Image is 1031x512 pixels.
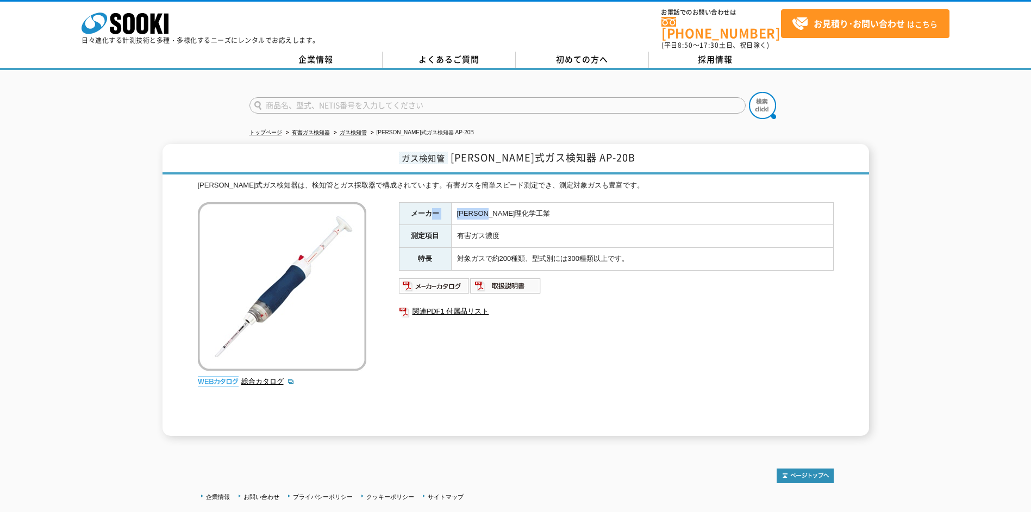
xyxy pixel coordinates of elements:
[428,494,464,500] a: サイトマップ
[293,494,353,500] a: プライバシーポリシー
[678,40,693,50] span: 8:50
[249,129,282,135] a: トップページ
[292,129,330,135] a: 有害ガス検知器
[814,17,905,30] strong: お見積り･お問い合わせ
[749,92,776,119] img: btn_search.png
[451,225,833,248] td: 有害ガス濃度
[451,248,833,271] td: 対象ガスで約200種類、型式別には300種類以上です。
[777,469,834,483] img: トップページへ
[243,494,279,500] a: お問い合わせ
[470,277,541,295] img: 取扱説明書
[82,37,320,43] p: 日々進化する計測技術と多種・多様化するニーズにレンタルでお応えします。
[340,129,367,135] a: ガス検知管
[249,52,383,68] a: 企業情報
[399,284,470,292] a: メーカーカタログ
[198,180,834,191] div: [PERSON_NAME]式ガス検知器は、検知管とガス採取器で構成されています。有害ガスを簡単スピード測定でき、測定対象ガスも豊富です。
[556,53,608,65] span: 初めての方へ
[699,40,719,50] span: 17:30
[516,52,649,68] a: 初めての方へ
[792,16,938,32] span: はこちら
[399,277,470,295] img: メーカーカタログ
[241,377,295,385] a: 総合カタログ
[399,304,834,319] a: 関連PDF1 付属品リスト
[661,17,781,39] a: [PHONE_NUMBER]
[198,202,366,371] img: 北川式ガス検知器 AP-20B
[383,52,516,68] a: よくあるご質問
[366,494,414,500] a: クッキーポリシー
[249,97,746,114] input: 商品名、型式、NETIS番号を入力してください
[399,152,448,164] span: ガス検知管
[399,248,451,271] th: 特長
[781,9,949,38] a: お見積り･お問い合わせはこちら
[661,9,781,16] span: お電話でのお問い合わせは
[206,494,230,500] a: 企業情報
[368,127,474,139] li: [PERSON_NAME]式ガス検知器 AP-20B
[451,150,635,165] span: [PERSON_NAME]式ガス検知器 AP-20B
[661,40,769,50] span: (平日 ～ 土日、祝日除く)
[399,225,451,248] th: 測定項目
[198,376,239,387] img: webカタログ
[649,52,782,68] a: 採用情報
[399,202,451,225] th: メーカー
[451,202,833,225] td: [PERSON_NAME]理化学工業
[470,284,541,292] a: 取扱説明書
